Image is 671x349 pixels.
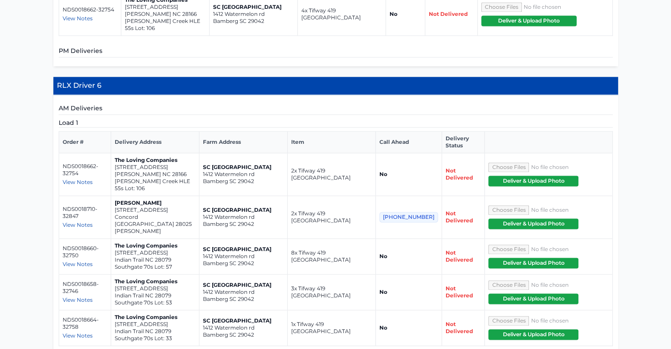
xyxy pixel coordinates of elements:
span: View Notes [63,179,93,185]
strong: No [379,324,387,331]
p: Indian Trail NC 28079 [115,292,195,299]
td: 2x Tifway 419 [GEOGRAPHIC_DATA] [288,153,376,196]
strong: No [379,253,387,259]
p: Bamberg SC 29042 [203,178,284,185]
p: [STREET_ADDRESS] [115,321,195,328]
button: Deliver & Upload Photo [488,329,578,340]
p: NDS0018710-32847 [63,206,108,220]
th: Farm Address [199,131,288,153]
h5: AM Deliveries [59,104,613,115]
p: Bamberg SC 29042 [203,296,284,303]
span: Not Delivered [429,11,468,17]
button: Deliver & Upload Photo [488,293,578,304]
span: Not Delivered [446,249,473,263]
button: Deliver & Upload Photo [481,15,577,26]
p: Indian Trail NC 28079 [115,328,195,335]
p: The Loving Companies [115,314,195,321]
p: 1412 Watermelon rd [203,214,284,221]
p: SC [GEOGRAPHIC_DATA] [203,317,284,324]
p: SC [GEOGRAPHIC_DATA] [203,206,284,214]
p: SC [GEOGRAPHIC_DATA] [203,246,284,253]
p: [STREET_ADDRESS] [115,249,195,256]
p: NDS0018660-32750 [63,245,108,259]
h4: RLX Driver 6 [53,77,618,95]
th: Delivery Status [442,131,485,153]
p: Southgate 70s Lot: 57 [115,263,195,270]
p: 1412 Watermelon rd [203,171,284,178]
p: Bamberg SC 29042 [203,331,284,338]
span: View Notes [63,15,93,22]
span: Not Delivered [446,285,473,299]
h5: Load 1 [59,118,613,128]
p: [PERSON_NAME] Creek HLE 55s Lot: 106 [115,178,195,192]
p: Southgate 70s Lot: 33 [115,335,195,342]
p: NDS0018662-32754 [63,6,118,13]
p: Bamberg SC 29042 [203,260,284,267]
p: Southgate 70s Lot: 53 [115,299,195,306]
p: Bamberg SC 29042 [203,221,284,228]
h5: PM Deliveries [59,46,613,57]
p: 1412 Watermelon rd [213,11,294,18]
p: SC [GEOGRAPHIC_DATA] [213,4,294,11]
p: The Loving Companies [115,278,195,285]
span: Not Delivered [446,167,473,181]
p: SC [GEOGRAPHIC_DATA] [203,281,284,289]
p: [PERSON_NAME] [115,199,195,206]
button: Deliver & Upload Photo [488,218,578,229]
td: 2x Tifway 419 [GEOGRAPHIC_DATA] [288,196,376,239]
th: Delivery Address [111,131,199,153]
span: View Notes [63,332,93,339]
p: [STREET_ADDRESS] [115,164,195,171]
p: 1412 Watermelon rd [203,253,284,260]
span: View Notes [63,221,93,228]
p: NDS0018662-32754 [63,163,108,177]
p: SC [GEOGRAPHIC_DATA] [203,164,284,171]
p: The Loving Companies [115,157,195,164]
p: [STREET_ADDRESS] [125,4,206,11]
th: Order # [59,131,111,153]
td: 3x Tifway 419 [GEOGRAPHIC_DATA] [288,274,376,310]
th: Item [288,131,376,153]
p: NDS0018658-32746 [63,281,108,295]
span: View Notes [63,261,93,267]
button: Deliver & Upload Photo [488,258,578,268]
td: 8x Tifway 419 [GEOGRAPHIC_DATA] [288,239,376,274]
span: Not Delivered [446,210,473,224]
button: Deliver & Upload Photo [488,176,578,186]
span: [PHONE_NUMBER] [379,212,438,222]
p: [PERSON_NAME] NC 28166 [115,171,195,178]
p: [STREET_ADDRESS] [115,206,195,214]
p: 1412 Watermelon rd [203,289,284,296]
strong: No [379,171,387,177]
td: 1x Tifway 419 [GEOGRAPHIC_DATA] [288,310,376,346]
p: [STREET_ADDRESS] [115,285,195,292]
p: Indian Trail NC 28079 [115,256,195,263]
p: NDS0018664-32758 [63,316,108,330]
strong: No [379,289,387,295]
p: 1412 Watermelon rd [203,324,284,331]
span: Not Delivered [446,321,473,334]
p: The Loving Companies [115,242,195,249]
p: [PERSON_NAME] Creek HLE 55s Lot: 106 [125,18,206,32]
span: View Notes [63,296,93,303]
strong: No [390,11,397,17]
p: Concord [GEOGRAPHIC_DATA] 28025 [115,214,195,228]
p: [PERSON_NAME] NC 28166 [125,11,206,18]
th: Call Ahead [376,131,442,153]
p: [PERSON_NAME] [115,228,195,235]
p: Bamberg SC 29042 [213,18,294,25]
